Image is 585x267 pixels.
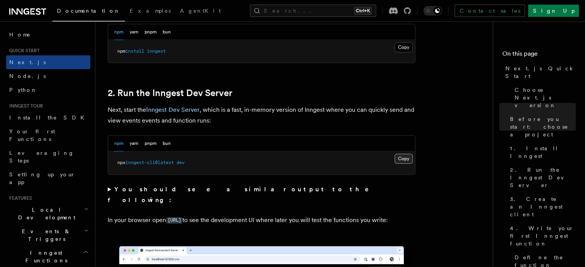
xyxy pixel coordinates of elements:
span: Node.js [9,73,46,79]
span: Documentation [57,8,120,14]
button: yarn [130,24,138,40]
span: Local Development [6,206,84,221]
a: Home [6,28,90,41]
span: Features [6,195,32,201]
p: Next, start the , which is a fast, in-memory version of Inngest where you can quickly send and vi... [108,104,415,126]
p: In your browser open to see the development UI where later you will test the functions you write: [108,215,415,226]
button: Local Development [6,203,90,224]
a: Before you start: choose a project [507,112,576,141]
span: inngest [147,48,166,54]
button: bun [163,136,171,151]
a: Contact sales [455,5,525,17]
span: Setting up your app [9,171,75,185]
a: Your first Functions [6,124,90,146]
span: Choose Next.js version [515,86,576,109]
button: Copy [395,42,413,52]
a: Sign Up [528,5,579,17]
summary: You should see a similar output to the following: [108,184,415,206]
span: Inngest tour [6,103,43,109]
span: Your first Functions [9,128,55,142]
strong: You should see a similar output to the following: [108,186,380,204]
span: 4. Write your first Inngest function [510,224,576,247]
h4: On this page [502,49,576,61]
span: Events & Triggers [6,227,84,243]
span: 3. Create an Inngest client [510,195,576,218]
span: Install the SDK [9,114,89,121]
a: Choose Next.js version [512,83,576,112]
a: 2. Run the Inngest Dev Server [507,163,576,192]
button: Toggle dark mode [423,6,442,15]
button: npm [114,136,123,151]
span: 2. Run the Inngest Dev Server [510,166,576,189]
a: Next.js Quick Start [502,61,576,83]
span: Python [9,87,37,93]
span: Next.js [9,59,46,65]
button: bun [163,24,171,40]
span: AgentKit [180,8,221,14]
span: Inngest Functions [6,249,83,264]
button: Events & Triggers [6,224,90,246]
a: 1. Install Inngest [507,141,576,163]
span: npm [117,48,125,54]
span: Quick start [6,48,40,54]
a: Next.js [6,55,90,69]
a: Inngest Dev Server [146,106,200,113]
button: npm [114,24,123,40]
span: inngest-cli@latest [125,160,174,165]
button: pnpm [145,136,157,151]
a: Examples [125,2,175,21]
a: 4. Write your first Inngest function [507,221,576,250]
span: dev [177,160,185,165]
span: install [125,48,144,54]
span: Home [9,31,31,38]
a: [URL] [166,216,182,224]
a: Documentation [52,2,125,22]
a: 2. Run the Inngest Dev Server [108,88,232,98]
span: Before you start: choose a project [510,115,576,138]
button: Copy [395,154,413,164]
kbd: Ctrl+K [354,7,372,15]
button: pnpm [145,24,157,40]
a: Node.js [6,69,90,83]
span: npx [117,160,125,165]
a: Install the SDK [6,111,90,124]
span: Leveraging Steps [9,150,74,164]
a: AgentKit [175,2,225,21]
a: Leveraging Steps [6,146,90,167]
a: Python [6,83,90,97]
span: 1. Install Inngest [510,144,576,160]
a: Setting up your app [6,167,90,189]
button: Search...Ctrl+K [250,5,376,17]
span: Next.js Quick Start [505,65,576,80]
button: yarn [130,136,138,151]
span: Examples [130,8,171,14]
a: 3. Create an Inngest client [507,192,576,221]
